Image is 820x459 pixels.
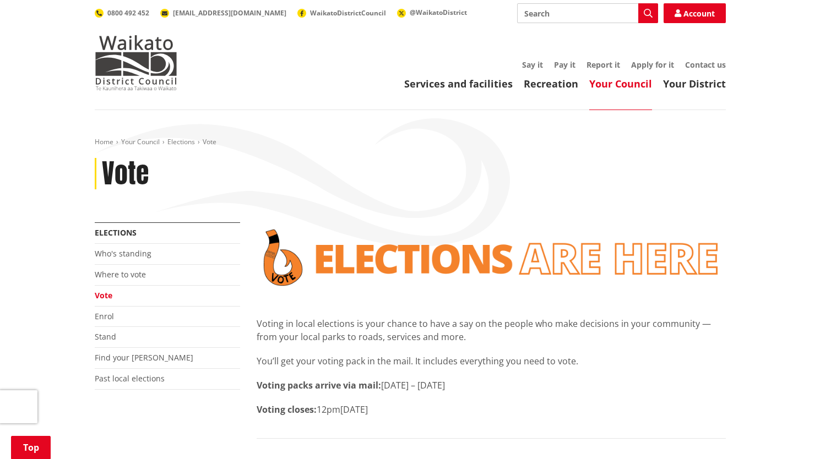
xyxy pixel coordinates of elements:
nav: breadcrumb [95,138,726,147]
p: [DATE] – [DATE] [257,379,726,392]
a: Say it [522,59,543,70]
a: Pay it [554,59,575,70]
a: @WaikatoDistrict [397,8,467,17]
a: Contact us [685,59,726,70]
span: @WaikatoDistrict [410,8,467,17]
a: Your Council [121,137,160,146]
span: WaikatoDistrictCouncil [310,8,386,18]
a: Where to vote [95,269,146,280]
a: Top [11,436,51,459]
a: Recreation [524,77,578,90]
span: Vote [203,137,216,146]
a: [EMAIL_ADDRESS][DOMAIN_NAME] [160,8,286,18]
a: Report it [587,59,620,70]
a: Home [95,137,113,146]
a: Elections [167,137,195,146]
a: Vote [95,290,112,300]
strong: Voting closes: [257,403,317,416]
a: Find your [PERSON_NAME] [95,352,193,363]
a: Your District [663,77,726,90]
p: Voting in local elections is your chance to have a say on the people who make decisions in your c... [257,317,726,343]
a: 0800 492 452 [95,8,149,18]
p: You’ll get your voting pack in the mail. It includes everything you need to vote. [257,354,726,368]
img: Vote banner transparent [257,222,726,293]
strong: Voting packs arrive via mail: [257,379,381,391]
a: Your Council [589,77,652,90]
a: WaikatoDistrictCouncil [297,8,386,18]
a: Enrol [95,311,114,321]
a: Who's standing [95,248,151,259]
img: Waikato District Council - Te Kaunihera aa Takiwaa o Waikato [95,35,177,90]
a: Stand [95,331,116,342]
input: Search input [517,3,658,23]
a: Account [664,3,726,23]
a: Past local elections [95,373,165,384]
a: Apply for it [631,59,674,70]
a: Services and facilities [404,77,513,90]
span: 12pm[DATE] [317,403,368,416]
span: [EMAIL_ADDRESS][DOMAIN_NAME] [173,8,286,18]
h1: Vote [102,158,149,190]
a: Elections [95,227,137,238]
span: 0800 492 452 [107,8,149,18]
